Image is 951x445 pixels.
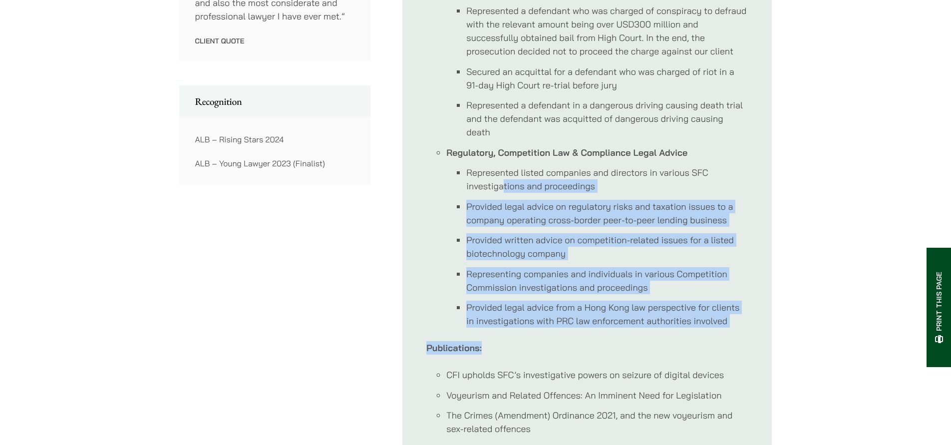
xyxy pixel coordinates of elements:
li: CFI upholds SFC’s investigative powers on seizure of digital devices [446,368,748,382]
li: Provided legal advice on regulatory risks and taxation issues to a company operating cross-border... [466,200,748,227]
p: ALB – Young Lawyer 2023 (Finalist) [195,157,355,169]
li: Secured an acquittal for a defendant who was charged of riot in a 91-day High Court re-trial befo... [466,65,748,92]
p: ALB – Rising Stars 2024 [195,133,355,145]
li: Represented a defendant who was charged of conspiracy to defraud with the relevant amount being o... [466,4,748,58]
h2: Recognition [195,95,355,107]
li: Represented listed companies and directors in various SFC investigations and proceedings [466,166,748,193]
li: Provided written advice on competition-related issues for a listed biotechnology company [466,233,748,260]
li: Provided legal advice from a Hong Kong law perspective for clients in investigations with PRC law... [466,301,748,328]
li: Voyeurism and Related Offences: An Imminent Need for Legislation [446,389,748,402]
strong: Regulatory, Competition Law & Compliance Legal Advice [446,147,687,158]
li: Representing companies and individuals in various Competition Commission investigations and proce... [466,267,748,294]
li: Represented a defendant in a dangerous driving causing death trial and the defendant was acquitte... [466,98,748,139]
li: The Crimes (Amendment) Ordinance 2021, and the new voyeurism and sex-related offences [446,409,748,436]
p: Client Quote [195,36,355,45]
strong: Publications: [426,342,482,354]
